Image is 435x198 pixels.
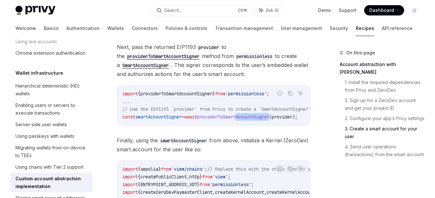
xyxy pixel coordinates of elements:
[10,47,93,59] a: Chrome extension authentication
[382,21,412,36] a: API reference
[182,114,184,120] span: =
[15,49,85,57] div: Chrome extension authentication
[225,91,267,97] span: 'permissionless'
[200,174,202,180] span: }
[164,6,182,14] div: Search...
[140,189,213,195] span: createZeroDevPaymasterClient
[138,91,140,97] span: {
[138,189,140,195] span: {
[202,174,213,180] span: from
[107,21,124,36] a: Wallets
[125,53,202,60] code: providerToSmartAccountSigner
[189,174,200,180] span: http
[187,174,189,180] span: ,
[10,173,93,192] a: Custom account abstraction implementation
[409,5,420,15] button: Toggle dark mode
[15,163,83,171] div: Using chains with Tier 2 support
[122,106,310,112] span: // Use the EIP1193 `provider` from Privy to create a `SmartAccountSigner`
[122,99,130,104] span: ...
[196,44,222,51] code: provider
[171,166,205,172] span: 'viem/chains'
[165,21,207,36] a: Policies & controls
[266,7,279,14] span: Ask AI
[286,89,294,98] button: Copy the contents from the code block
[15,69,63,77] h5: Wallet infrastructure
[296,165,305,173] button: Ask AI
[210,182,251,187] span: 'permissionless'
[122,182,138,187] span: import
[10,142,93,161] a: Migrating wallets from on-device to TEEs
[364,5,404,15] a: Dashboard
[117,136,310,154] span: Finally, using the from above, initialize a Kernel (ZeroDev) smart account for the user like so:
[120,62,171,69] code: SmartAccountSigner
[238,8,248,13] span: Ctrl K
[120,62,171,68] a: SmartAccountSigner
[276,165,284,173] button: Report incorrect code
[10,99,93,119] a: Enabling users or servers to execute transactions
[138,174,140,180] span: {
[228,174,231,180] span: ;
[286,165,294,173] button: Copy the contents from the code block
[122,91,138,97] span: import
[158,166,161,172] span: }
[152,5,252,16] button: Search...CtrlK
[296,89,305,98] button: Ask AI
[345,142,425,160] a: 4. Send user operations (transactions) from the smart account
[346,49,375,57] span: On this page
[158,137,209,144] code: smartAccountSigner
[125,53,202,59] a: providerToSmartAccountSigner
[10,80,93,99] a: Hierarchical deterministic (HD) wallets
[15,21,36,36] a: Welcome
[281,21,322,36] a: User management
[44,21,59,36] a: Basics
[161,166,171,172] span: from
[292,114,298,120] span: );
[122,166,138,172] span: import
[205,166,207,172] span: ;
[318,7,331,14] a: Demo
[140,182,197,187] span: ENTRYPOINT_ADDRESS_V07
[251,182,254,187] span: ;
[122,114,135,120] span: const
[345,95,425,113] a: 2. Sign up for a ZeroDev account and get your project ID
[117,42,310,79] span: Next, pass the returned EIP1193 to the method from to create a . This signer corresponds to the u...
[10,130,93,142] a: Using passkeys with wallets
[215,21,273,36] a: Transaction management
[15,144,89,159] div: Migrating wallets from on-device to TEEs
[264,189,267,195] span: ,
[10,119,93,130] a: Server-side user wallets
[213,189,215,195] span: ,
[345,113,425,124] a: 2. Configure your app’s Privy settings
[15,82,89,98] div: Hierarchical deterministic (HD) wallets
[272,114,292,120] span: provider
[122,189,138,195] span: import
[184,114,197,120] span: await
[132,21,158,36] a: Connectors
[269,114,272,120] span: (
[197,114,269,120] span: providerToSmartAccountSigner
[345,77,425,95] a: 1. Install the required dependencies from Privy and ZeroDev
[140,91,213,97] span: providerToSmartAccountSigner
[215,189,264,195] span: createKernelAccount
[215,91,225,97] span: from
[234,53,275,60] code: permissionless
[15,101,89,117] div: Enabling users or servers to execute transactions
[339,7,356,14] a: Support
[369,7,394,14] span: Dashboard
[138,166,140,172] span: {
[66,21,99,36] a: Authentication
[135,114,182,120] span: smartAccountSigner
[15,121,67,128] div: Server-side user wallets
[340,59,425,77] a: Account abstraction with [PERSON_NAME]
[15,6,55,15] img: light logo
[138,182,140,187] span: {
[15,132,74,140] div: Using passkeys with wallets
[200,182,210,187] span: from
[356,21,374,36] a: Recipes
[15,175,89,190] div: Custom account abstraction implementation
[197,182,200,187] span: }
[255,5,283,16] button: Ask AI
[140,174,187,180] span: createPublicClient
[345,124,425,142] a: 3. Create a smart account for your user
[140,166,158,172] span: sepolia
